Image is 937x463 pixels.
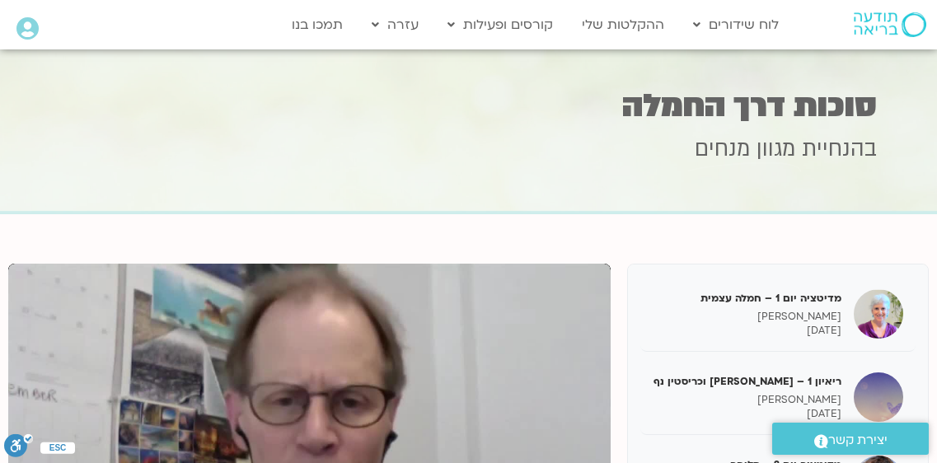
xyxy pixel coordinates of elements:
[653,291,841,306] h5: מדיטציה יום 1 – חמלה עצמית
[653,393,841,407] p: [PERSON_NAME]
[685,9,787,40] a: לוח שידורים
[283,9,351,40] a: תמכו בנו
[439,9,561,40] a: קורסים ופעילות
[854,12,926,37] img: תודעה בריאה
[802,134,877,164] span: בהנחיית
[854,372,903,422] img: ריאיון 1 – טארה בראך וכריסטין נף
[772,423,929,455] a: יצירת קשר
[363,9,427,40] a: עזרה
[653,374,841,389] h5: ריאיון 1 – [PERSON_NAME] וכריסטין נף
[854,289,903,339] img: מדיטציה יום 1 – חמלה עצמית
[828,429,888,451] span: יצירת קשר
[574,9,672,40] a: ההקלטות שלי
[653,310,841,324] p: [PERSON_NAME]
[653,407,841,421] p: [DATE]
[653,324,841,338] p: [DATE]
[61,90,877,122] h1: סוכות דרך החמלה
